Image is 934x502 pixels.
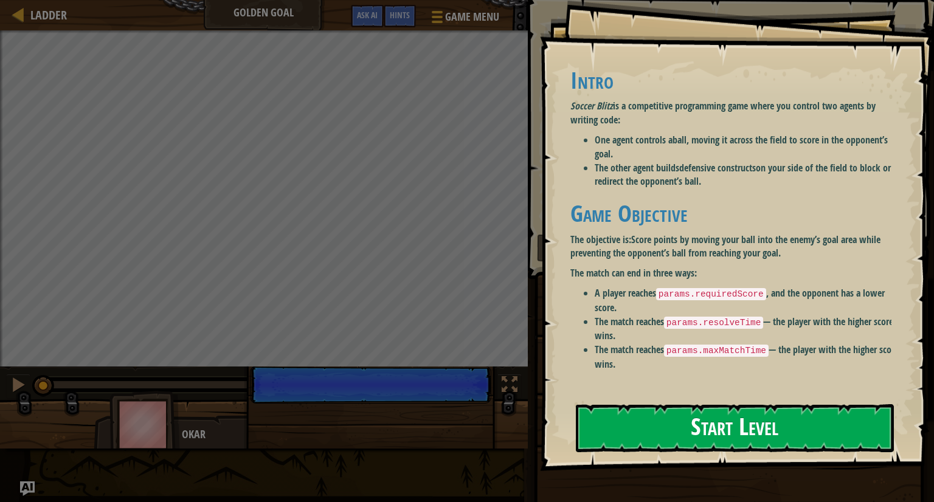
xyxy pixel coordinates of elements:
span: Ask AI [357,9,378,21]
li: One agent controls a , moving it across the field to score in the opponent’s goal. [595,133,901,161]
span: Ladder [30,7,67,23]
img: thang_avatar_frame.png [109,391,180,458]
strong: defensive constructs [679,161,756,174]
h1: Game Objective [570,201,901,226]
li: A player reaches , and the opponent has a lower score. [595,286,901,314]
code: params.requiredScore [656,288,766,300]
button: Toggle fullscreen [497,374,522,399]
button: Game Menu [422,5,507,33]
li: The match reaches — the player with the higher score wins. [595,315,901,343]
strong: ball [673,133,687,146]
strong: Score points by moving your ball into the enemy’s goal area while preventing the opponent’s ball ... [570,233,880,260]
button: Ask AI [20,481,35,496]
a: Ladder [24,7,67,23]
button: Run ⇧↵ [537,234,721,262]
div: Okar [182,427,422,442]
button: Ask AI [351,5,384,27]
li: The match reaches — the player with the higher score wins. [595,343,901,371]
p: is a competitive programming game where you control two agents by writing code: [570,99,901,127]
code: params.resolveTime [664,317,763,329]
h1: Intro [570,67,901,93]
button: Start Level [576,404,894,452]
span: Game Menu [445,9,499,25]
span: Hints [390,9,410,21]
p: The objective is: [570,233,901,261]
li: The other agent builds on your side of the field to block or redirect the opponent’s ball. [595,161,901,189]
code: params.maxMatchTime [664,345,769,357]
button: Ctrl + P: Pause [6,374,30,399]
p: The match can end in three ways: [570,266,901,280]
em: Soccer Blitz [570,99,613,112]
